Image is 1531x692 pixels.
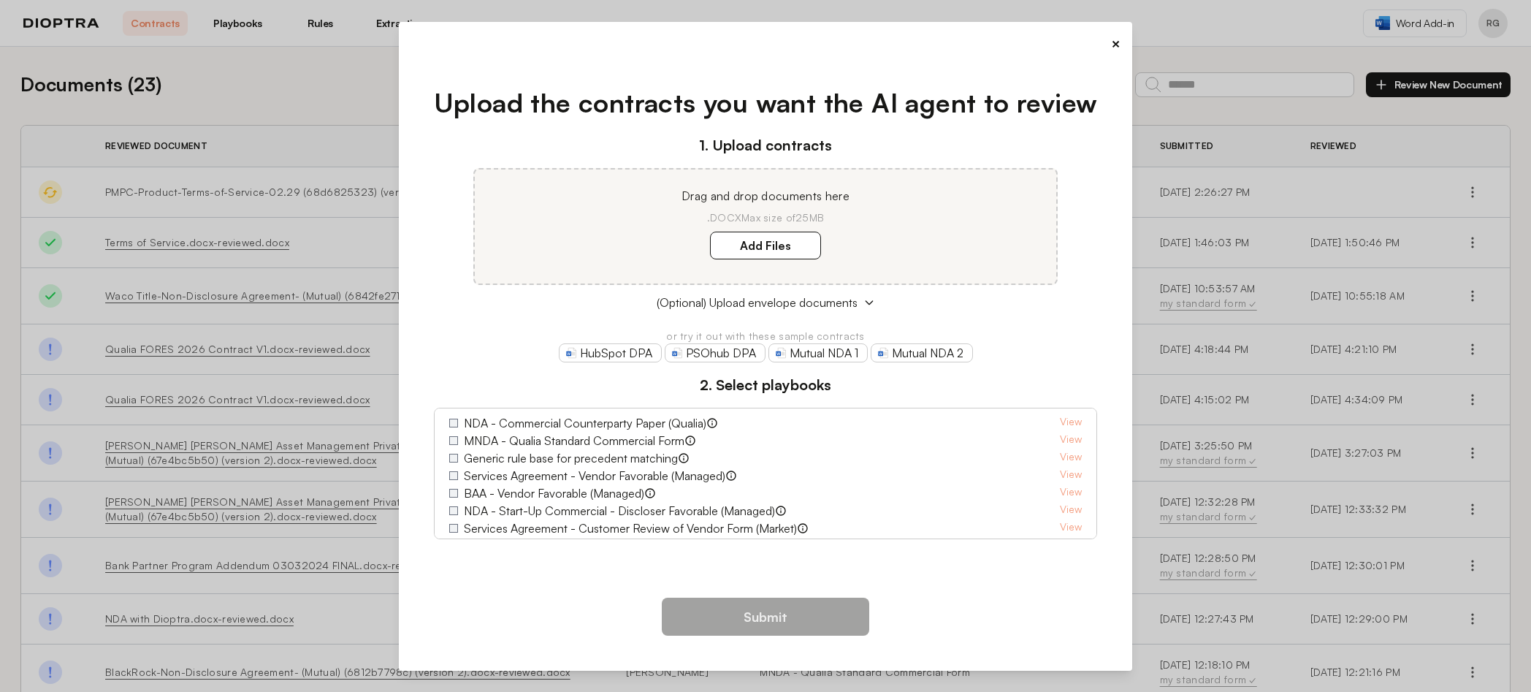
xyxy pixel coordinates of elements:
a: View [1060,520,1082,537]
a: Mutual NDA 2 [871,343,973,362]
button: × [1111,34,1120,54]
a: View [1060,537,1082,555]
h3: 2. Select playbooks [434,374,1098,396]
a: View [1060,502,1082,520]
a: PSOhub DPA [665,343,765,362]
label: BAA - Vendor Favorable (Managed) [464,484,644,502]
span: (Optional) Upload envelope documents [657,294,858,311]
a: Mutual NDA 1 [768,343,868,362]
label: Services Agreement - Customer Review of Vendor Form (Market) [464,520,797,537]
a: View [1060,449,1082,467]
a: View [1060,414,1082,432]
label: Add Files [710,232,821,259]
label: NDA - Commercial - Party Agnostic (Managed) [464,537,703,555]
label: MNDA - Qualia Standard Commercial Form [464,432,684,449]
label: NDA - Start-Up Commercial - Discloser Favorable (Managed) [464,502,775,520]
label: NDA - Commercial Counterparty Paper (Qualia) [464,414,706,432]
a: View [1060,432,1082,449]
h1: Upload the contracts you want the AI agent to review [434,83,1098,123]
h3: 1. Upload contracts [434,134,1098,156]
p: Drag and drop documents here [492,187,1039,205]
a: HubSpot DPA [559,343,662,362]
p: or try it out with these sample contracts [434,329,1098,343]
button: Submit [662,598,869,636]
label: Generic rule base for precedent matching [464,449,678,467]
a: View [1060,467,1082,484]
a: View [1060,484,1082,502]
p: .DOCX Max size of 25MB [492,210,1039,225]
button: (Optional) Upload envelope documents [434,294,1098,311]
label: Services Agreement - Vendor Favorable (Managed) [464,467,725,484]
